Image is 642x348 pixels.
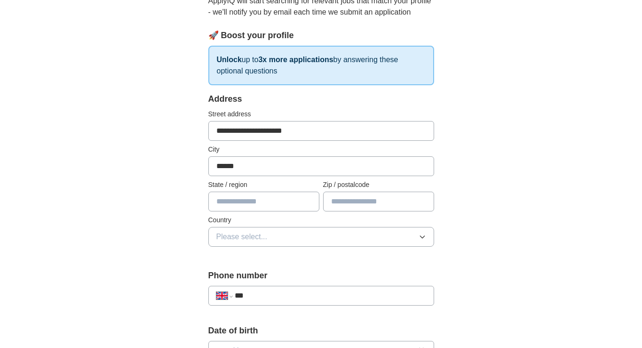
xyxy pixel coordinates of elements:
label: Phone number [208,269,434,282]
label: City [208,145,434,154]
label: State / region [208,180,319,190]
div: Address [208,93,434,105]
p: up to by answering these optional questions [208,46,434,85]
span: Please select... [216,231,268,243]
label: Street address [208,109,434,119]
strong: 3x more applications [258,56,333,64]
label: Date of birth [208,324,434,337]
label: Country [208,215,434,225]
button: Please select... [208,227,434,247]
label: Zip / postalcode [323,180,434,190]
strong: Unlock [217,56,242,64]
div: 🚀 Boost your profile [208,29,434,42]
